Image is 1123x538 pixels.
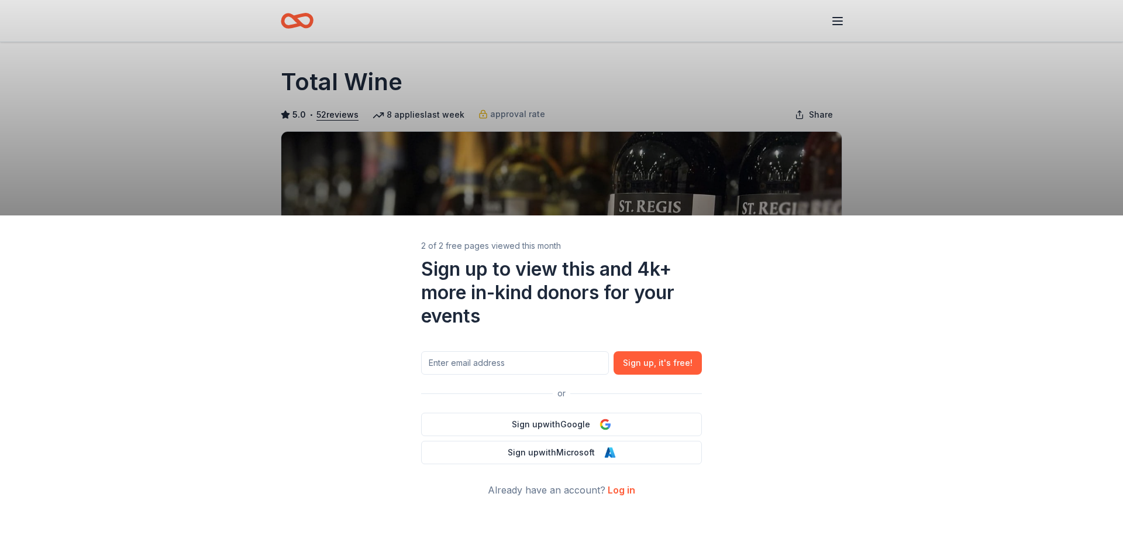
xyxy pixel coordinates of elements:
img: Microsoft Logo [604,447,616,458]
button: Sign up, it's free! [614,351,702,375]
a: Log in [608,484,635,496]
input: Enter email address [421,351,609,375]
div: 2 of 2 free pages viewed this month [421,239,702,253]
img: Google Logo [600,419,611,430]
span: , it ' s free! [654,356,693,370]
span: or [553,386,570,400]
div: Sign up to view this and 4k+ more in-kind donors for your events [421,258,702,328]
button: Sign upwithMicrosoft [421,441,702,464]
span: Already have an account? [488,484,605,496]
button: Sign upwithGoogle [421,413,702,436]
